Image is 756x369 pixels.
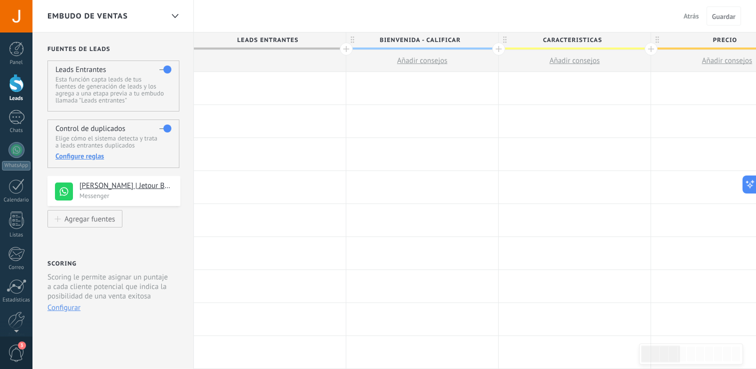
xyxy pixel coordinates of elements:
[346,32,493,48] span: Bienvenida - calificar
[499,32,651,47] div: caracteristicas
[79,191,174,200] p: Messenger
[55,65,106,74] h4: Leads Entrantes
[18,341,26,349] span: 3
[550,56,600,65] span: Añadir consejos
[2,59,31,66] div: Panel
[55,76,171,104] p: Esta función capta leads de tus fuentes de generación de leads y los agrega a una etapa previa a ...
[55,135,171,149] p: Elige cómo el sistema detecta y trata a leads entrantes duplicados
[47,260,76,267] h2: Scoring
[166,6,183,26] div: Embudo de ventas
[79,181,173,191] h4: [PERSON_NAME] | Jetour Bellavista
[684,11,699,20] span: Atrás
[2,297,31,303] div: Estadísticas
[712,13,736,20] span: Guardar
[702,56,753,65] span: Añadir consejos
[346,32,498,47] div: Bienvenida - calificar
[194,32,346,47] div: Leads Entrantes
[2,232,31,238] div: Listas
[346,50,498,71] button: Añadir consejos
[47,272,172,301] p: Scoring le permite asignar un puntaje a cada cliente potencial que indica la posibilidad de una v...
[397,56,448,65] span: Añadir consejos
[2,95,31,102] div: Leads
[47,45,180,53] h2: Fuentes de leads
[2,161,30,170] div: WhatsApp
[47,11,128,21] span: Embudo de ventas
[64,214,115,223] div: Agregar fuentes
[499,50,651,71] button: Añadir consejos
[55,151,171,160] div: Configure reglas
[2,264,31,271] div: Correo
[194,32,341,48] span: Leads Entrantes
[55,124,125,133] h4: Control de duplicados
[707,6,741,25] button: Guardar
[2,127,31,134] div: Chats
[47,303,80,312] button: Configurar
[680,8,703,23] button: Atrás
[2,197,31,203] div: Calendario
[499,32,646,48] span: caracteristicas
[47,210,122,227] button: Agregar fuentes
